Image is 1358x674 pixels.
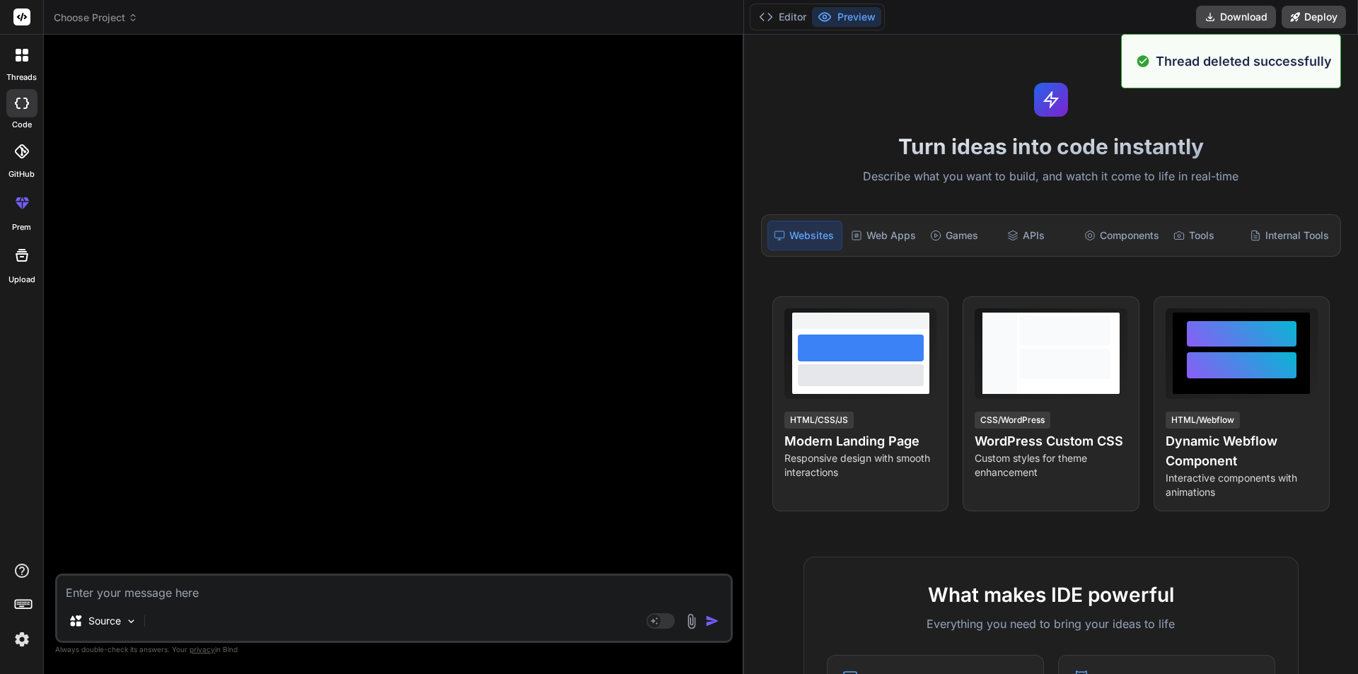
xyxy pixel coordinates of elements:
label: code [12,119,32,131]
span: privacy [190,645,215,653]
div: APIs [1002,221,1076,250]
p: Everything you need to bring your ideas to life [827,615,1275,632]
div: CSS/WordPress [975,412,1050,429]
h1: Turn ideas into code instantly [753,134,1350,159]
label: GitHub [8,168,35,180]
button: Download [1196,6,1276,28]
label: Upload [8,274,35,286]
button: Deploy [1282,6,1346,28]
div: Websites [767,221,843,250]
p: Describe what you want to build, and watch it come to life in real-time [753,168,1350,186]
div: HTML/CSS/JS [784,412,854,429]
div: Tools [1168,221,1242,250]
button: Preview [812,7,881,27]
h4: WordPress Custom CSS [975,431,1127,451]
label: prem [12,221,31,233]
label: threads [6,71,37,83]
span: Choose Project [54,11,138,25]
div: HTML/Webflow [1166,412,1240,429]
h4: Dynamic Webflow Component [1166,431,1318,471]
img: attachment [683,613,700,629]
h4: Modern Landing Page [784,431,936,451]
h2: What makes IDE powerful [827,580,1275,610]
img: settings [10,627,34,651]
p: Responsive design with smooth interactions [784,451,936,480]
img: icon [705,614,719,628]
div: Components [1079,221,1165,250]
p: Source [88,614,121,628]
button: Editor [753,7,812,27]
p: Always double-check its answers. Your in Bind [55,643,733,656]
p: Custom styles for theme enhancement [975,451,1127,480]
p: Interactive components with animations [1166,471,1318,499]
div: Web Apps [845,221,922,250]
img: Pick Models [125,615,137,627]
p: Thread deleted successfully [1156,52,1332,71]
div: Internal Tools [1244,221,1335,250]
img: alert [1136,52,1150,71]
div: Games [924,221,999,250]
